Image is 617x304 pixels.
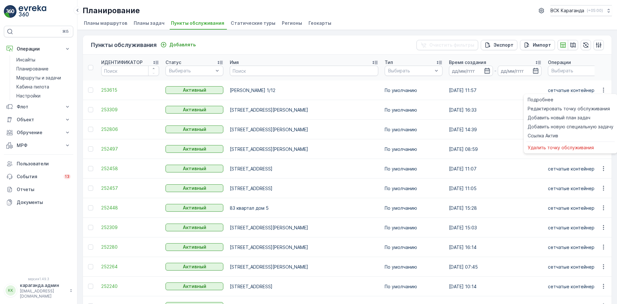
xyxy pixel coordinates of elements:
button: МРФ [4,139,73,152]
font: Объект [17,117,34,122]
font: Экспорт [494,42,514,48]
font: Активный [183,126,206,132]
font: Кабина пилота [16,84,49,89]
font: Активный [183,264,206,269]
font: Добавить новый план задач [528,115,590,120]
font: Планирование [16,66,49,71]
font: По умолчанию [385,205,417,211]
font: Ссылка Актив [528,133,558,138]
a: 252457 [101,185,159,191]
a: Инсайты [14,55,73,64]
font: Добавлять [169,42,196,47]
button: Активный [165,125,223,133]
font: Операции [548,60,571,65]
a: 252448 [101,205,159,211]
a: Планирование [14,64,73,73]
a: Добавить новую специальную задачу [525,122,616,131]
button: Операции [4,42,73,55]
font: 252240 [101,283,118,289]
a: Документы [4,196,73,209]
a: Отчеты [4,183,73,196]
button: Активный [165,243,223,251]
font: [DATE] 11:57 [449,88,477,93]
font: [STREET_ADDRESS][PERSON_NAME] [230,127,308,132]
div: Переключить выбранную строку [88,244,93,250]
font: Редактировать точку обслуживания [528,106,610,111]
font: [PERSON_NAME] 1/12 [230,88,275,93]
font: 252457 [101,185,118,191]
font: По умолчанию [385,244,417,250]
font: сетчатые контейнера [548,88,597,93]
font: Пользователи [17,161,49,166]
a: Кабина пилота [14,82,73,91]
font: ⌘Б [62,29,69,34]
font: 83 квартал дом 5 [230,205,269,211]
font: Флот [17,104,28,109]
font: 252497 [101,146,118,152]
a: Настройки [14,91,73,100]
button: Импорт [520,40,555,50]
button: Обручение [4,126,73,139]
font: +05:00 [588,8,602,13]
font: 252309 [101,225,118,230]
div: Переключить выбранную строку [88,127,93,132]
font: По умолчанию [385,127,417,132]
font: По умолчанию [385,88,417,93]
font: [DATE] 07:45 [449,264,478,270]
button: Активный [165,145,223,153]
font: ИДЕНТИФИКАТОР [101,60,143,65]
div: Переключить выбранную строку [88,88,93,93]
font: Выбирать [388,68,410,73]
button: Добавлять [158,41,198,49]
font: [STREET_ADDRESS][PERSON_NAME] [230,146,308,152]
font: Активный [183,146,206,152]
font: Планирование [83,6,140,15]
font: [DATE] 16:33 [449,107,477,113]
font: Планы задач [134,20,165,26]
font: Время создания [449,60,486,65]
div: Переключить выбранную строку [88,225,93,230]
a: 252240 [101,283,159,290]
font: Пункты обслуживания [171,20,224,26]
font: сетчатые контейнера [548,225,597,230]
a: 252497 [101,146,159,152]
a: 253615 [101,87,159,93]
font: По умолчанию [385,146,417,152]
button: Очистить фильтры [416,40,478,50]
a: Маршруты и задачи [14,73,73,82]
font: сетчатые контейнера [548,205,597,211]
font: сетчатые контейнера [548,186,597,191]
button: Активный [165,224,223,231]
font: Настройки [16,93,40,98]
font: [DATE] 15:03 [449,225,477,230]
div: Переключить выбранную строку [88,186,93,191]
font: [STREET_ADDRESS] [230,166,273,171]
button: Активный [165,165,223,172]
font: ( [587,8,588,13]
a: 253309 [101,106,159,113]
font: [STREET_ADDRESS][PERSON_NAME] [230,107,308,113]
a: Редактировать точку обслуживания [525,104,616,113]
div: Переключить выбранную строку [88,166,93,171]
font: Инсайты [16,57,35,62]
font: [DATE] 10:14 [449,284,477,289]
font: 1.49.3 [39,277,49,281]
font: КК [8,288,13,293]
a: 252280 [101,244,159,250]
img: logo_light-DOdMpM7g.png [19,5,46,18]
a: 252458 [101,165,159,172]
button: Объект [4,113,73,126]
font: [STREET_ADDRESS][PERSON_NAME] [230,244,308,250]
font: Очистить фильтры [429,42,474,48]
font: Отчеты [17,187,34,192]
img: логотип [4,5,17,18]
font: Выбирать [169,68,191,73]
input: дд/мм/гггг [498,66,542,76]
font: [DATE] 15:28 [449,205,477,211]
button: ККкараганда.админ[EMAIL_ADDRESS][DOMAIN_NAME] [4,282,73,299]
font: Геокарты [308,20,331,26]
font: [EMAIL_ADDRESS][DOMAIN_NAME] [20,289,54,299]
a: Пользователи [4,157,73,170]
font: Добавить новую специальную задачу [528,124,613,129]
font: Активный [183,166,206,171]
